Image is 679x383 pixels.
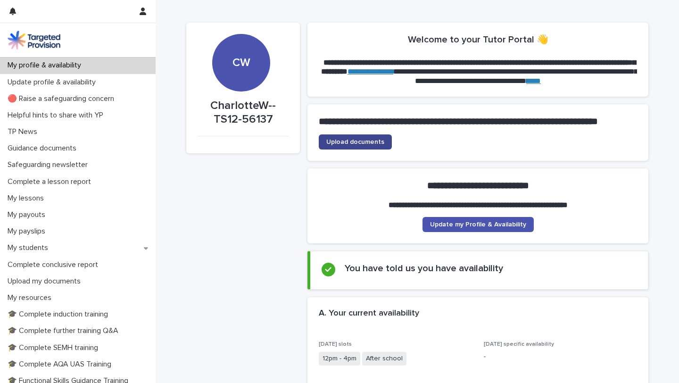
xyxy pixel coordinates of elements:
[4,227,53,236] p: My payslips
[4,61,89,70] p: My profile & availability
[8,31,60,50] img: M5nRWzHhSzIhMunXDL62
[319,352,360,366] span: 12pm - 4pm
[4,127,45,136] p: TP News
[4,177,99,186] p: Complete a lesson report
[4,94,122,103] p: 🔴 Raise a safeguarding concern
[4,293,59,302] p: My resources
[4,260,106,269] p: Complete conclusive report
[4,326,126,335] p: 🎓 Complete further training Q&A
[4,277,88,286] p: Upload my documents
[4,360,119,369] p: 🎓 Complete AQA UAS Training
[4,310,116,319] p: 🎓 Complete induction training
[484,352,638,362] p: -
[326,139,384,145] span: Upload documents
[345,263,503,274] h2: You have told us you have availability
[4,343,106,352] p: 🎓 Complete SEMH training
[4,194,51,203] p: My lessons
[319,341,352,347] span: [DATE] slots
[4,210,53,219] p: My payouts
[4,78,103,87] p: Update profile & availability
[4,160,95,169] p: Safeguarding newsletter
[4,144,84,153] p: Guidance documents
[430,221,526,228] span: Update my Profile & Availability
[319,308,419,319] h2: A. Your current availability
[4,111,111,120] p: Helpful hints to share with YP
[362,352,406,366] span: After school
[422,217,534,232] a: Update my Profile & Availability
[4,243,56,252] p: My students
[198,99,289,126] p: CharlotteW--TS12-56137
[484,341,554,347] span: [DATE] specific availability
[319,134,392,150] a: Upload documents
[408,34,548,45] h2: Welcome to your Tutor Portal 👋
